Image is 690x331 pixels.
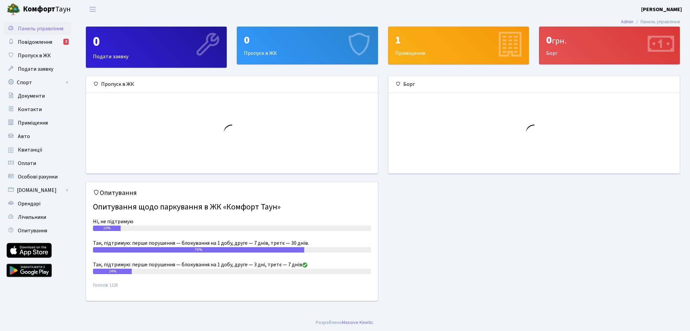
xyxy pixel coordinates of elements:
[18,65,53,73] span: Подати заявку
[3,210,71,224] a: Лічильники
[3,22,71,35] a: Панель управління
[84,4,101,15] button: Переключити навігацію
[3,103,71,116] a: Контакти
[633,18,680,26] li: Панель управління
[18,38,52,46] span: Повідомлення
[18,160,36,167] span: Оплати
[3,184,71,197] a: [DOMAIN_NAME]
[621,18,633,25] a: Admin
[93,34,220,50] div: 0
[539,27,680,64] div: Борг
[3,157,71,170] a: Оплати
[388,27,529,64] a: 1Приміщення
[63,39,69,45] div: 2
[3,62,71,76] a: Подати заявку
[237,27,377,64] div: Пропуск в ЖК
[3,143,71,157] a: Квитанції
[18,52,51,59] span: Пропуск в ЖК
[611,15,690,29] nav: breadcrumb
[342,319,373,326] a: Massive Kinetic
[93,269,132,274] div: 14%
[3,170,71,184] a: Особові рахунки
[18,213,46,221] span: Лічильники
[93,200,371,215] h4: Опитування щодо паркування в ЖК «Комфорт Таун»
[3,35,71,49] a: Повідомлення2
[18,106,42,113] span: Контакти
[3,130,71,143] a: Авто
[316,319,374,326] div: Розроблено .
[388,27,529,64] div: Приміщення
[237,27,378,64] a: 0Пропуск в ЖК
[86,76,378,93] div: Пропуск в ЖК
[18,92,45,100] span: Документи
[546,34,673,46] div: 0
[93,282,371,294] small: Голосів: 1120
[3,49,71,62] a: Пропуск в ЖК
[7,3,20,16] img: logo.png
[395,34,522,46] div: 1
[86,27,227,68] a: 0Подати заявку
[18,133,30,140] span: Авто
[3,89,71,103] a: Документи
[3,197,71,210] a: Орендарі
[3,76,71,89] a: Спорт
[86,27,226,67] div: Подати заявку
[18,173,58,180] span: Особові рахунки
[3,224,71,237] a: Опитування
[23,4,71,15] span: Таун
[18,227,47,234] span: Опитування
[93,218,371,226] div: Ні, не підтримую
[641,6,682,13] b: [PERSON_NAME]
[552,35,566,47] span: грн.
[18,200,40,207] span: Орендарі
[388,76,680,93] div: Борг
[244,34,371,46] div: 0
[93,239,371,247] div: Так, підтримую: перше порушення — блокування на 1 добу, друге — 7 днів, третє — 30 днів.
[93,247,304,253] div: 76%
[23,4,55,14] b: Комфорт
[3,116,71,130] a: Приміщення
[93,189,371,197] h5: Опитування
[18,146,42,154] span: Квитанції
[18,25,63,32] span: Панель управління
[93,226,121,231] div: 10%
[18,119,48,127] span: Приміщення
[641,5,682,13] a: [PERSON_NAME]
[93,261,371,269] div: Так, підтримую: перше порушення — блокування на 1 добу, друге — 3 дні, третє — 7 днів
